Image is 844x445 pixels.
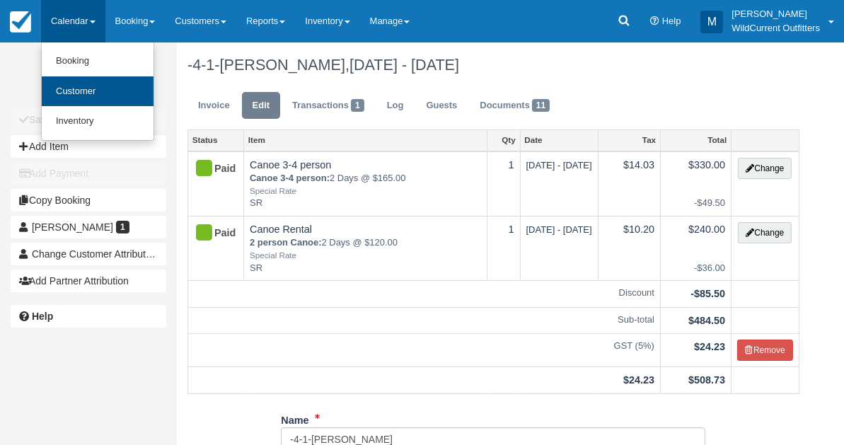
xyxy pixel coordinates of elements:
button: Add Payment [11,162,166,185]
td: $330.00 [661,151,732,216]
a: Booking [42,46,154,76]
em: -$49.50 [666,197,725,210]
a: Edit [242,92,280,120]
em: Special Rate [250,185,481,197]
b: Save [29,114,52,125]
button: Add Item [11,135,166,158]
strong: $508.73 [688,374,725,386]
strong: Canoe 3-4 person [250,173,330,183]
span: [DATE] - [DATE] [526,160,592,171]
a: Log [376,92,415,120]
td: Canoe Rental [244,216,487,280]
strong: $24.23 [694,341,725,352]
div: M [700,11,723,33]
em: 2 Days @ $165.00 [250,172,481,197]
em: 2 Days @ $120.00 [250,236,481,261]
em: SR [250,197,481,210]
a: Total [661,130,731,150]
a: Customer [42,76,154,107]
button: Change [738,222,792,243]
a: Qty [487,130,519,150]
button: Remove [737,340,793,361]
td: 1 [487,216,520,280]
span: [DATE] - [DATE] [526,224,592,235]
div: Paid [194,222,226,245]
a: Date [521,130,598,150]
strong: 2 person Canoe [250,237,322,248]
ul: Calendar [41,42,154,141]
button: Change Customer Attribution [11,243,166,265]
a: Documents11 [469,92,560,120]
a: [PERSON_NAME] 1 [11,216,166,238]
td: $14.03 [598,151,660,216]
a: Inventory [42,106,154,137]
strong: $24.23 [623,374,654,386]
span: Help [662,16,681,26]
h1: -4-1-[PERSON_NAME], [187,57,799,74]
a: Invoice [187,92,241,120]
a: Status [188,130,243,150]
a: Guests [415,92,468,120]
button: Add Partner Attribution [11,270,166,292]
span: [DATE] - [DATE] [349,56,459,74]
td: $240.00 [661,216,732,280]
em: Special Rate [250,250,481,262]
span: [PERSON_NAME] [32,221,113,233]
em: Sub-total [194,313,654,327]
img: checkfront-main-nav-mini-logo.png [10,11,31,33]
em: SR [250,262,481,275]
button: Change [738,158,792,179]
span: 1 [116,221,129,233]
span: Change Customer Attribution [32,248,159,260]
strong: -$85.50 [690,288,725,299]
a: Item [244,130,487,150]
td: $10.20 [598,216,660,280]
label: Name [281,408,308,428]
a: Transactions1 [282,92,375,120]
td: 1 [487,151,520,216]
p: [PERSON_NAME] [732,7,820,21]
em: Discount [194,287,654,300]
i: Help [650,17,659,26]
button: Save [11,108,166,131]
em: -$36.00 [666,262,725,275]
div: Paid [194,158,226,180]
button: Copy Booking [11,189,166,212]
td: Canoe 3-4 person [244,151,487,216]
em: GST (5%) [194,340,654,353]
span: 11 [532,99,550,112]
span: 1 [351,99,364,112]
a: Tax [599,130,660,150]
a: Help [11,305,166,328]
strong: $484.50 [688,315,725,326]
p: WildCurrent Outfitters [732,21,820,35]
b: Help [32,311,53,322]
